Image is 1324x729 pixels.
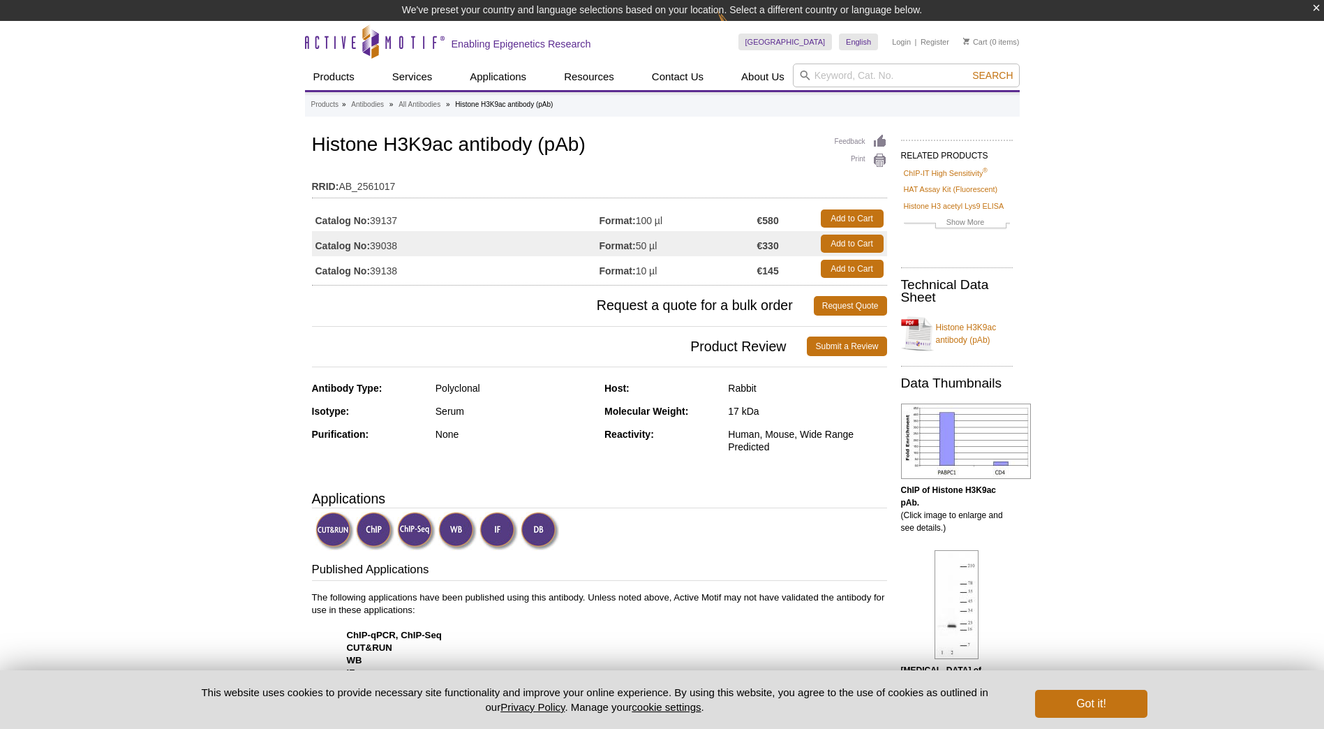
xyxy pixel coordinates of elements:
td: 50 µl [600,231,757,256]
strong: IF [347,668,355,678]
a: All Antibodies [399,98,440,111]
a: Contact Us [644,64,712,90]
a: ChIP-IT High Sensitivity® [904,167,988,179]
img: Histone H3K9ac antibody (pAb) tested by ChIP. [901,404,1031,479]
li: | [915,34,917,50]
div: Human, Mouse, Wide Range Predicted [728,428,886,453]
strong: €580 [757,214,779,227]
a: HAT Assay Kit (Fluorescent) [904,183,998,196]
strong: Reactivity: [604,429,654,440]
strong: RRID: [312,180,339,193]
strong: Format: [600,265,636,277]
img: Western Blot Validated [438,512,477,550]
strong: Isotype: [312,406,350,417]
a: Add to Cart [821,209,884,228]
a: Histone H3K9ac antibody (pAb) [901,313,1013,355]
strong: Catalog No: [315,265,371,277]
strong: Catalog No: [315,214,371,227]
a: Add to Cart [821,235,884,253]
a: Feedback [835,134,887,149]
div: Serum [436,405,594,418]
a: Products [311,98,339,111]
strong: Format: [600,240,636,252]
p: The following applications have been published using this antibody. Unless noted above, Active Mo... [312,591,887,717]
strong: Purification: [312,429,369,440]
span: Product Review [312,337,808,356]
a: Login [892,37,911,47]
div: Polyclonal [436,382,594,395]
h2: RELATED PRODUCTS [901,140,1013,165]
img: CUT&RUN Validated [315,512,354,550]
h2: Enabling Epigenetics Research [452,38,591,50]
b: [MEDICAL_DATA] of Histone H3K9ac pAb. [901,665,985,688]
a: Services [384,64,441,90]
a: Cart [963,37,988,47]
li: » [446,101,450,108]
span: Search [972,70,1013,81]
strong: Antibody Type: [312,383,382,394]
a: Submit a Review [807,337,886,356]
div: None [436,428,594,441]
h3: Applications [312,488,887,509]
a: Show More [904,216,1010,232]
button: Got it! [1035,690,1147,718]
a: Print [835,153,887,168]
img: Dot Blot Validated [521,512,559,550]
h3: Published Applications [312,561,887,581]
sup: ® [983,167,988,174]
a: Products [305,64,363,90]
strong: €145 [757,265,779,277]
a: Privacy Policy [500,701,565,713]
a: About Us [733,64,793,90]
a: English [839,34,878,50]
strong: Format: [600,214,636,227]
strong: CUT&RUN [347,642,392,653]
a: Antibodies [351,98,384,111]
td: AB_2561017 [312,172,887,194]
p: This website uses cookies to provide necessary site functionality and improve your online experie... [177,685,1013,714]
h2: Technical Data Sheet [901,279,1013,304]
a: [GEOGRAPHIC_DATA] [738,34,833,50]
td: 10 µl [600,256,757,281]
strong: ChIP-qPCR, ChIP-Seq [347,630,442,640]
strong: Catalog No: [315,240,371,252]
img: Histone H3K9ac antibody (pAb) tested by Western blot. [935,550,979,659]
p: (Click image to enlarge and see details.) [901,664,1013,714]
a: Add to Cart [821,260,884,278]
strong: €330 [757,240,779,252]
img: Change Here [717,10,754,43]
a: Histone H3 acetyl Lys9 ELISA [904,200,1004,212]
a: Applications [461,64,535,90]
a: Request Quote [814,296,887,316]
td: 39038 [312,231,600,256]
span: Request a quote for a bulk order [312,296,814,316]
img: ChIP Validated [356,512,394,550]
li: » [389,101,394,108]
h2: Data Thumbnails [901,377,1013,390]
strong: Molecular Weight: [604,406,688,417]
strong: Host: [604,383,630,394]
img: ChIP-Seq Validated [397,512,436,550]
td: 100 µl [600,206,757,231]
b: ChIP of Histone H3K9ac pAb. [901,485,996,508]
a: Resources [556,64,623,90]
td: 39137 [312,206,600,231]
h1: Histone H3K9ac antibody (pAb) [312,134,887,158]
img: Your Cart [963,38,969,45]
img: Immunofluorescence Validated [479,512,518,550]
button: cookie settings [632,701,701,713]
div: 17 kDa [728,405,886,418]
strong: WB [347,655,362,665]
li: (0 items) [963,34,1020,50]
p: (Click image to enlarge and see details.) [901,484,1013,534]
a: Register [921,37,949,47]
div: Rabbit [728,382,886,395]
button: Search [968,69,1017,82]
li: » [342,101,346,108]
td: 39138 [312,256,600,281]
li: Histone H3K9ac antibody (pAb) [455,101,553,108]
input: Keyword, Cat. No. [793,64,1020,87]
